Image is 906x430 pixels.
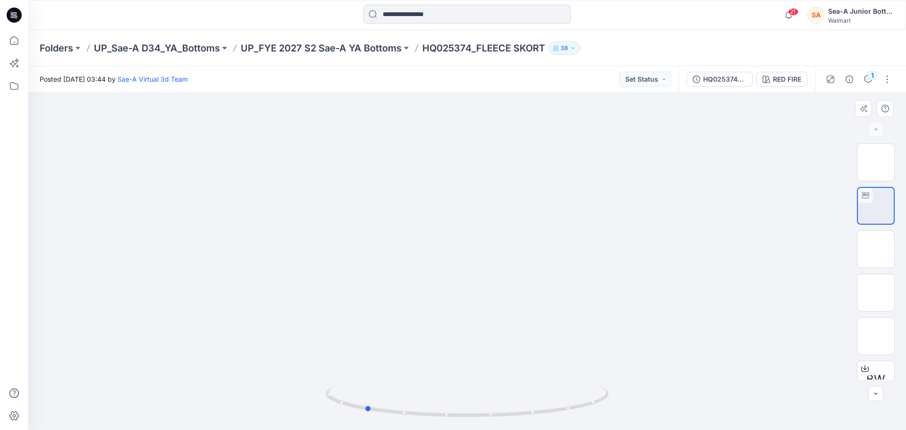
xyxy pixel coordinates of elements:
[94,42,220,55] a: UP_Sae-A D34_YA_Bottoms
[687,72,753,87] button: HQ025374_FULL COLORWAYS
[842,72,857,87] button: Details
[756,72,807,87] button: RED FIRE
[241,42,402,55] a: UP_FYE 2027 S2 Sae-A YA Bottoms
[549,42,580,55] button: 38
[868,71,877,80] div: 1
[117,75,188,83] a: Sae-A Virtual 3d Team
[40,74,188,84] span: Posted [DATE] 03:44 by
[422,42,545,55] p: HQ025374_FLEECE SKORT
[828,6,894,17] div: Sea-A Junior Bottom
[561,43,568,53] p: 38
[828,17,894,24] div: Walmart
[773,74,801,84] div: RED FIRE
[788,8,798,16] span: 21
[866,371,885,388] span: BW
[40,42,73,55] a: Folders
[807,7,824,24] div: SA
[703,74,747,84] div: HQ025374_FULL COLORWAYS
[861,72,876,87] button: 1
